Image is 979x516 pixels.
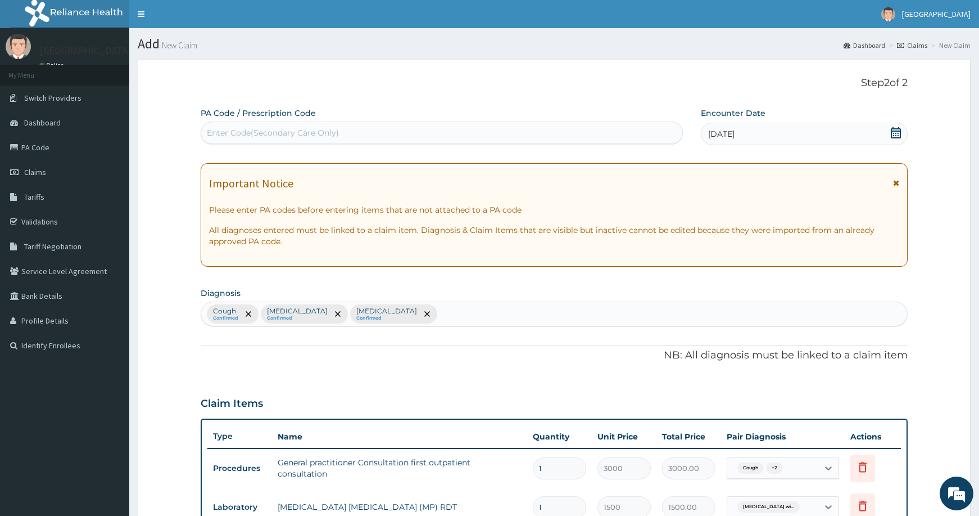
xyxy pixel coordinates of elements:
[881,7,895,21] img: User Image
[39,46,132,56] p: [GEOGRAPHIC_DATA]
[209,204,899,216] p: Please enter PA codes before entering items that are not attached to a PA code
[138,37,971,51] h1: Add
[209,177,293,190] h1: Important Notice
[356,316,417,321] small: Confirmed
[928,41,971,50] li: New Claim
[708,128,735,140] span: [DATE]
[897,41,927,50] a: Claims
[207,426,272,447] th: Type
[267,307,328,316] p: [MEDICAL_DATA]
[213,307,238,316] p: Cough
[24,241,81,252] span: Tariff Negotiation
[272,425,527,448] th: Name
[656,425,721,448] th: Total Price
[243,309,253,319] span: remove selection option
[24,167,46,177] span: Claims
[160,41,197,50] small: New Claim
[527,425,592,448] th: Quantity
[201,348,908,363] p: NB: All diagnosis must be linked to a claim item
[701,107,765,119] label: Encounter Date
[721,425,845,448] th: Pair Diagnosis
[201,398,263,410] h3: Claim Items
[902,9,971,19] span: [GEOGRAPHIC_DATA]
[737,501,800,513] span: [MEDICAL_DATA] wi...
[737,463,764,474] span: Cough
[766,463,783,474] span: + 2
[272,451,527,485] td: General practitioner Consultation first outpatient consultation
[356,307,417,316] p: [MEDICAL_DATA]
[422,309,432,319] span: remove selection option
[24,192,44,202] span: Tariffs
[201,77,908,89] p: Step 2 of 2
[592,425,656,448] th: Unit Price
[333,309,343,319] span: remove selection option
[209,225,899,247] p: All diagnoses entered must be linked to a claim item. Diagnosis & Claim Items that are visible bu...
[844,41,885,50] a: Dashboard
[207,458,272,479] td: Procedures
[6,34,31,59] img: User Image
[201,107,316,119] label: PA Code / Prescription Code
[39,61,66,69] a: Online
[207,127,339,138] div: Enter Code(Secondary Care Only)
[201,288,241,299] label: Diagnosis
[24,93,81,103] span: Switch Providers
[267,316,328,321] small: Confirmed
[24,118,61,128] span: Dashboard
[845,425,901,448] th: Actions
[213,316,238,321] small: Confirmed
